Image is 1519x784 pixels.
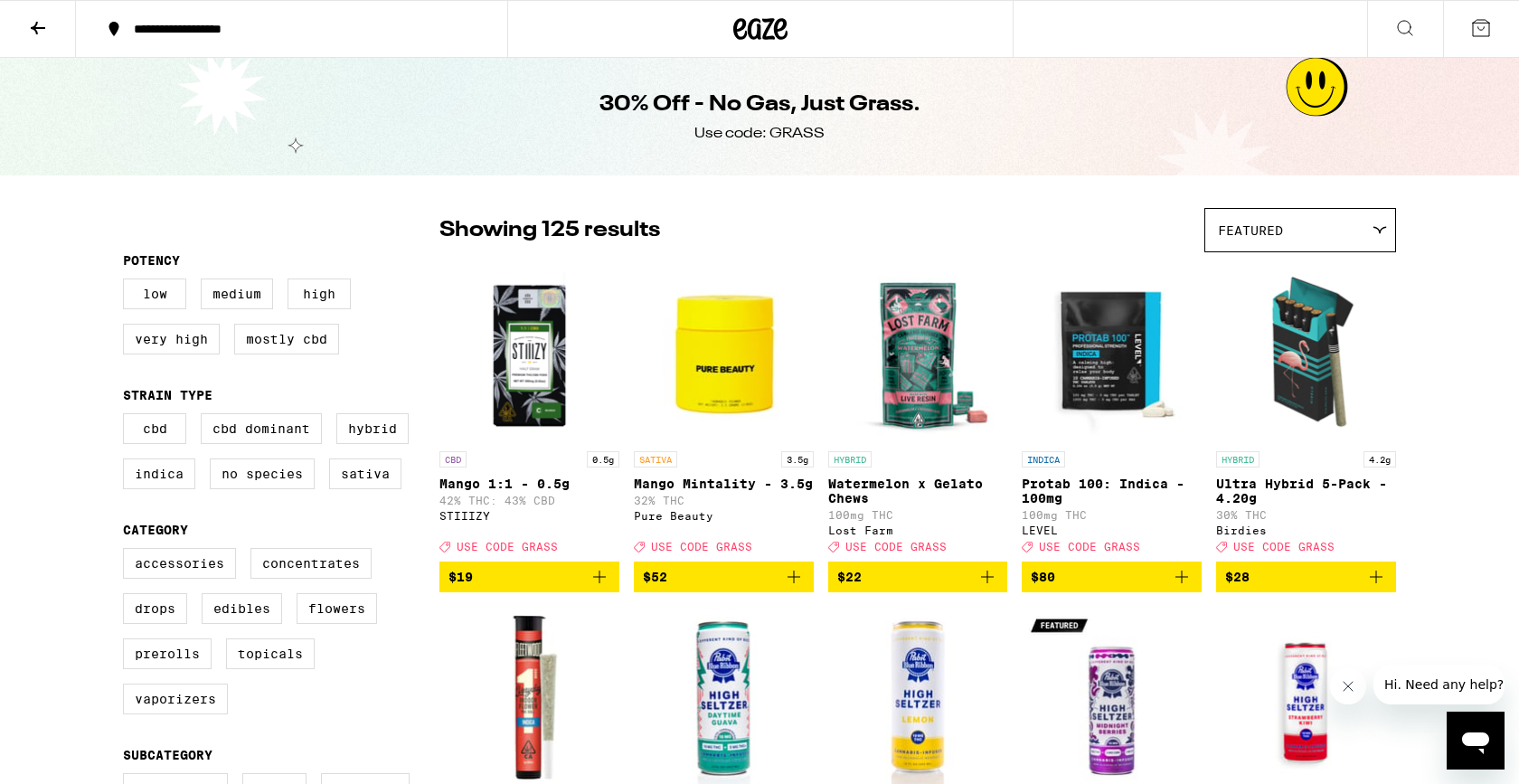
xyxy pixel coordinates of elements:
[1031,570,1055,584] span: $80
[439,261,619,562] a: Open page for Mango 1:1 - 0.5g from STIIIZY
[329,458,401,489] label: Sativa
[828,261,1008,442] img: Lost Farm - Watermelon x Gelato Chews
[1022,261,1202,562] a: Open page for Protab 100: Indica - 100mg from LEVEL
[123,388,212,402] legend: Strain Type
[123,253,180,268] legend: Potency
[1447,712,1505,770] iframe: Button to launch messaging window
[439,261,619,442] img: STIIIZY - Mango 1:1 - 0.5g
[123,638,212,669] label: Prerolls
[634,510,814,522] div: Pure Beauty
[123,548,236,579] label: Accessories
[439,451,467,468] p: CBD
[1216,477,1396,505] p: Ultra Hybrid 5-Pack - 4.20g
[288,279,351,309] label: High
[694,124,825,144] div: Use code: GRASS
[828,524,1008,536] div: Lost Farm
[828,562,1008,592] button: Add to bag
[828,261,1008,562] a: Open page for Watermelon x Gelato Chews from Lost Farm
[439,562,619,592] button: Add to bag
[1330,668,1366,704] iframe: Close message
[1022,477,1202,505] p: Protab 100: Indica - 100mg
[336,413,409,444] label: Hybrid
[297,593,377,624] label: Flowers
[634,495,814,506] p: 32% THC
[123,458,195,489] label: Indica
[634,451,677,468] p: SATIVA
[634,261,814,442] img: Pure Beauty - Mango Mintality - 3.5g
[1039,541,1140,553] span: USE CODE GRASS
[1216,524,1396,536] div: Birdies
[634,562,814,592] button: Add to bag
[1022,509,1202,521] p: 100mg THC
[651,541,752,553] span: USE CODE GRASS
[1363,451,1396,468] p: 4.2g
[1022,451,1065,468] p: INDICA
[1022,261,1202,442] img: LEVEL - Protab 100: Indica - 100mg
[439,477,619,491] p: Mango 1:1 - 0.5g
[226,638,315,669] label: Topicals
[202,593,282,624] label: Edibles
[1373,665,1505,704] iframe: Message from company
[1216,562,1396,592] button: Add to bag
[201,413,322,444] label: CBD Dominant
[1216,509,1396,521] p: 30% THC
[1225,570,1250,584] span: $28
[123,523,188,537] legend: Category
[845,541,947,553] span: USE CODE GRASS
[599,90,920,120] h1: 30% Off - No Gas, Just Grass.
[781,451,814,468] p: 3.5g
[457,541,558,553] span: USE CODE GRASS
[210,458,315,489] label: No Species
[123,324,220,354] label: Very High
[201,279,273,309] label: Medium
[1216,451,1260,468] p: HYBRID
[439,495,619,506] p: 42% THC: 43% CBD
[1022,524,1202,536] div: LEVEL
[123,413,186,444] label: CBD
[234,324,339,354] label: Mostly CBD
[837,570,862,584] span: $22
[828,451,872,468] p: HYBRID
[439,510,619,522] div: STIIIZY
[1022,562,1202,592] button: Add to bag
[1216,261,1396,562] a: Open page for Ultra Hybrid 5-Pack - 4.20g from Birdies
[250,548,372,579] label: Concentrates
[123,684,228,714] label: Vaporizers
[643,570,667,584] span: $52
[587,451,619,468] p: 0.5g
[634,477,814,491] p: Mango Mintality - 3.5g
[828,477,1008,505] p: Watermelon x Gelato Chews
[634,261,814,562] a: Open page for Mango Mintality - 3.5g from Pure Beauty
[123,748,212,762] legend: Subcategory
[439,215,660,246] p: Showing 125 results
[123,593,187,624] label: Drops
[1216,261,1396,442] img: Birdies - Ultra Hybrid 5-Pack - 4.20g
[448,570,473,584] span: $19
[1233,541,1335,553] span: USE CODE GRASS
[828,509,1008,521] p: 100mg THC
[1218,223,1283,238] span: Featured
[123,279,186,309] label: Low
